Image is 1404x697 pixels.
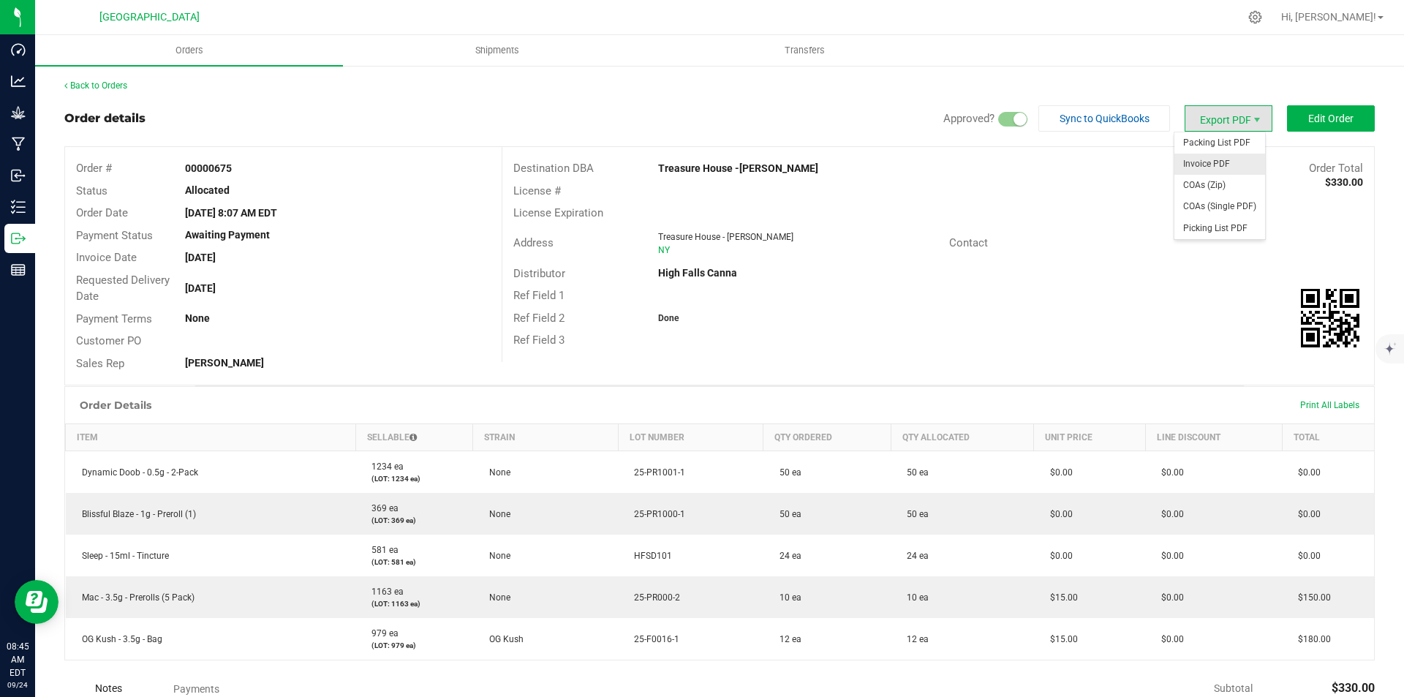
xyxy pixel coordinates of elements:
p: 08:45 AM EDT [7,640,29,679]
li: COAs (Single PDF) [1174,196,1265,217]
span: $0.00 [1291,551,1321,561]
span: 50 ea [899,509,929,519]
span: Ref Field 2 [513,312,565,325]
th: Lot Number [618,424,763,451]
button: Edit Order [1287,105,1375,132]
span: None [482,509,510,519]
span: Requested Delivery Date [76,274,170,304]
span: $330.00 [1332,681,1375,695]
span: Sales Rep [76,357,124,370]
inline-svg: Inventory [11,200,26,214]
strong: Treasure House -[PERSON_NAME] [658,162,818,174]
span: 12 ea [899,634,929,644]
span: None [482,551,510,561]
span: [GEOGRAPHIC_DATA] [99,11,200,23]
inline-svg: Manufacturing [11,137,26,151]
th: Unit Price [1034,424,1145,451]
span: Invoice Date [76,251,137,264]
span: OG Kush - 3.5g - Bag [75,634,162,644]
a: Shipments [343,35,651,66]
span: Order # [76,162,112,175]
span: Order Date [76,206,128,219]
div: Manage settings [1246,10,1264,24]
span: $15.00 [1043,634,1078,644]
li: Packing List PDF [1174,132,1265,154]
span: 581 ea [364,545,399,555]
inline-svg: Inbound [11,168,26,183]
span: Approved? [943,112,994,125]
span: $0.00 [1154,551,1184,561]
span: 25-F0016-1 [627,634,679,644]
strong: [DATE] [185,252,216,263]
span: 25-PR1000-1 [627,509,685,519]
th: Total [1282,424,1374,451]
p: (LOT: 1163 ea) [364,598,464,609]
span: 10 ea [772,592,801,603]
span: OG Kush [482,634,524,644]
span: Destination DBA [513,162,594,175]
span: Mac - 3.5g - Prerolls (5 Pack) [75,592,195,603]
span: Print All Labels [1300,400,1359,410]
span: Dynamic Doob - 0.5g - 2-Pack [75,467,198,478]
strong: [DATE] [185,282,216,294]
span: Transfers [765,44,845,57]
span: Payment Terms [76,312,152,325]
th: Strain [473,424,618,451]
button: Sync to QuickBooks [1038,105,1170,132]
span: Address [513,236,554,249]
span: Treasure House - [PERSON_NAME] [658,232,793,242]
li: Export PDF [1185,105,1272,132]
span: Edit Order [1308,113,1354,124]
span: 50 ea [772,509,801,519]
h1: Order Details [80,399,151,411]
strong: [DATE] 8:07 AM EDT [185,207,277,219]
span: 50 ea [899,467,929,478]
th: Sellable [355,424,472,451]
span: $150.00 [1291,592,1331,603]
span: $0.00 [1043,467,1073,478]
span: None [482,592,510,603]
span: Picking List PDF [1174,218,1265,239]
span: 24 ea [899,551,929,561]
span: Distributor [513,267,565,280]
span: $0.00 [1154,592,1184,603]
th: Qty Allocated [891,424,1033,451]
span: Payment Status [76,229,153,242]
img: Scan me! [1301,289,1359,347]
span: 369 ea [364,503,399,513]
span: 1234 ea [364,461,404,472]
span: 979 ea [364,628,399,638]
span: Sync to QuickBooks [1060,113,1150,124]
span: Hi, [PERSON_NAME]! [1281,11,1376,23]
strong: [PERSON_NAME] [185,357,264,369]
span: Status [76,184,107,197]
strong: $330.00 [1325,176,1363,188]
span: License # [513,184,561,197]
span: Order Total [1309,162,1363,175]
p: (LOT: 979 ea) [364,640,464,651]
span: 12 ea [772,634,801,644]
span: $180.00 [1291,634,1331,644]
span: 1163 ea [364,587,404,597]
strong: Done [658,313,679,323]
p: 09/24 [7,679,29,690]
inline-svg: Reports [11,263,26,277]
span: $0.00 [1154,509,1184,519]
a: Orders [35,35,343,66]
th: Line Discount [1145,424,1282,451]
span: None [482,467,510,478]
a: Transfers [651,35,959,66]
span: 25-PR000-2 [627,592,680,603]
span: COAs (Zip) [1174,175,1265,196]
inline-svg: Outbound [11,231,26,246]
li: Invoice PDF [1174,154,1265,175]
p: (LOT: 581 ea) [364,557,464,568]
iframe: Resource center [15,580,58,624]
strong: None [185,312,210,324]
strong: 00000675 [185,162,232,174]
span: $15.00 [1043,592,1078,603]
span: Ref Field 3 [513,334,565,347]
